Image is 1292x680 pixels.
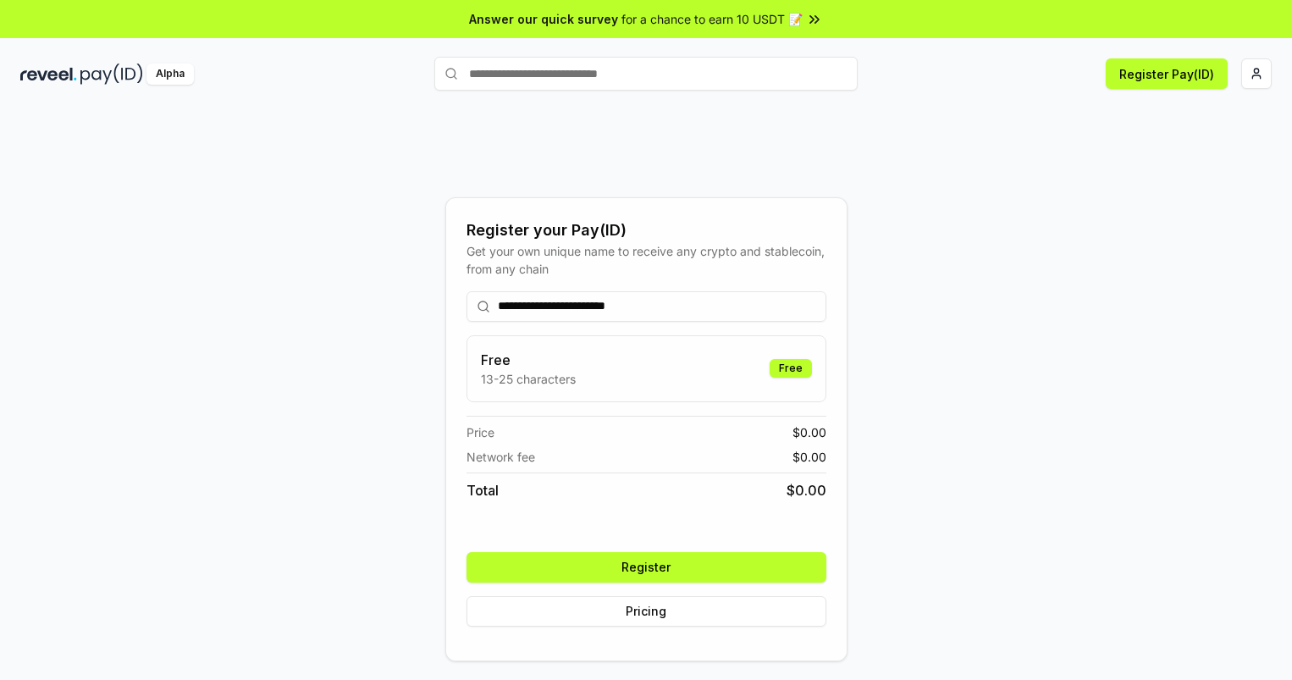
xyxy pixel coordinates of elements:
[787,480,826,500] span: $ 0.00
[467,596,826,627] button: Pricing
[467,423,494,441] span: Price
[481,350,576,370] h3: Free
[467,448,535,466] span: Network fee
[770,359,812,378] div: Free
[80,64,143,85] img: pay_id
[792,423,826,441] span: $ 0.00
[1106,58,1228,89] button: Register Pay(ID)
[792,448,826,466] span: $ 0.00
[621,10,803,28] span: for a chance to earn 10 USDT 📝
[467,218,826,242] div: Register your Pay(ID)
[20,64,77,85] img: reveel_dark
[467,552,826,583] button: Register
[146,64,194,85] div: Alpha
[467,480,499,500] span: Total
[469,10,618,28] span: Answer our quick survey
[467,242,826,278] div: Get your own unique name to receive any crypto and stablecoin, from any chain
[481,370,576,388] p: 13-25 characters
